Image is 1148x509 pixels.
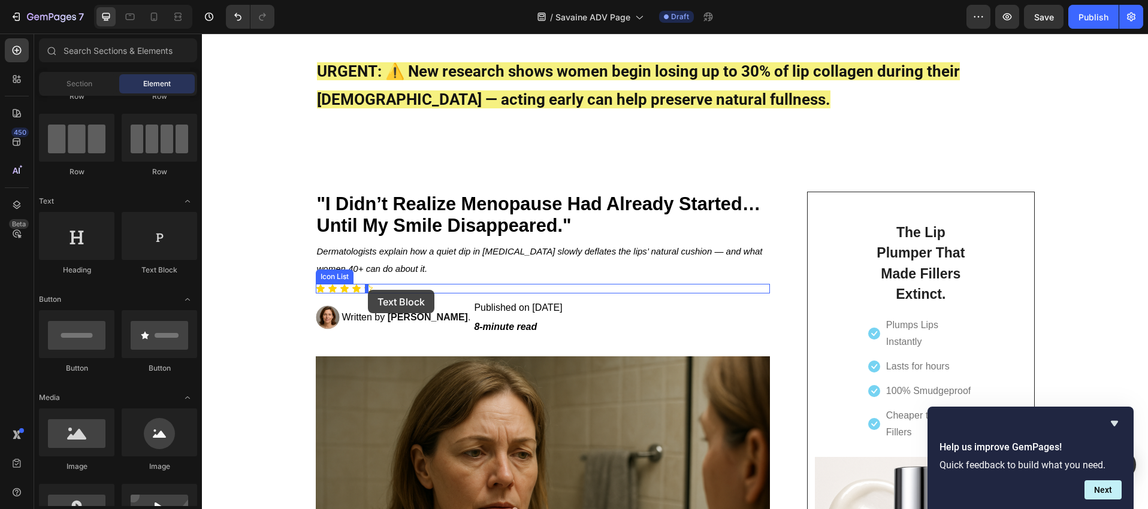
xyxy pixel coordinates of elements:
h2: Help us improve GemPages! [939,440,1122,455]
button: Publish [1068,5,1119,29]
div: Button [39,363,114,374]
div: Help us improve GemPages! [939,416,1122,499]
span: Button [39,294,61,305]
span: Text [39,196,54,207]
div: Undo/Redo [226,5,274,29]
span: / [550,11,553,23]
button: Save [1024,5,1064,29]
span: Draft [671,11,689,22]
span: Save [1034,12,1054,22]
span: Toggle open [178,290,197,309]
p: Quick feedback to build what you need. [939,459,1122,471]
div: Row [122,91,197,102]
div: 450 [11,128,29,137]
div: Text Block [122,265,197,275]
button: Hide survey [1107,416,1122,431]
div: Row [39,91,114,102]
button: Next question [1084,480,1122,499]
span: Toggle open [178,388,197,407]
input: Search Sections & Elements [39,38,197,62]
button: 7 [5,5,89,29]
span: Media [39,392,60,403]
span: Savaine ADV Page [555,11,630,23]
div: Publish [1078,11,1108,23]
span: Section [67,78,92,89]
div: Row [122,166,197,177]
div: Image [122,461,197,472]
div: Heading [39,265,114,275]
span: Toggle open [178,192,197,211]
div: Image [39,461,114,472]
div: Row [39,166,114,177]
div: Beta [9,219,29,229]
div: Button [122,363,197,374]
iframe: Design area [202,34,1148,509]
span: Element [143,78,171,89]
p: 7 [78,10,84,24]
